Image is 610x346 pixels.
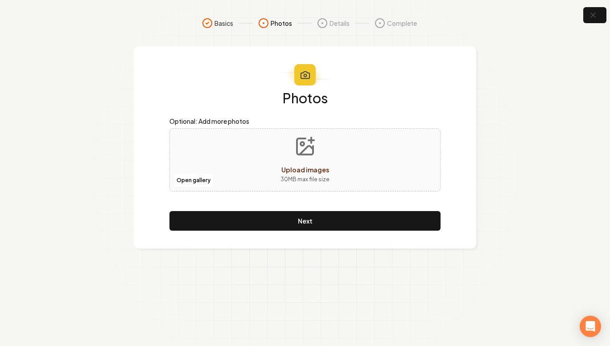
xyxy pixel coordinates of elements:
[173,173,214,187] button: Open gallery
[330,19,350,28] span: Details
[169,91,441,105] h1: Photos
[169,116,441,126] label: Optional: Add more photos
[280,175,330,184] p: 30 MB max file size
[214,19,233,28] span: Basics
[169,211,441,231] button: Next
[273,129,337,191] button: Upload images
[387,19,417,28] span: Complete
[580,316,601,337] div: Open Intercom Messenger
[271,19,292,28] span: Photos
[281,166,329,174] span: Upload images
